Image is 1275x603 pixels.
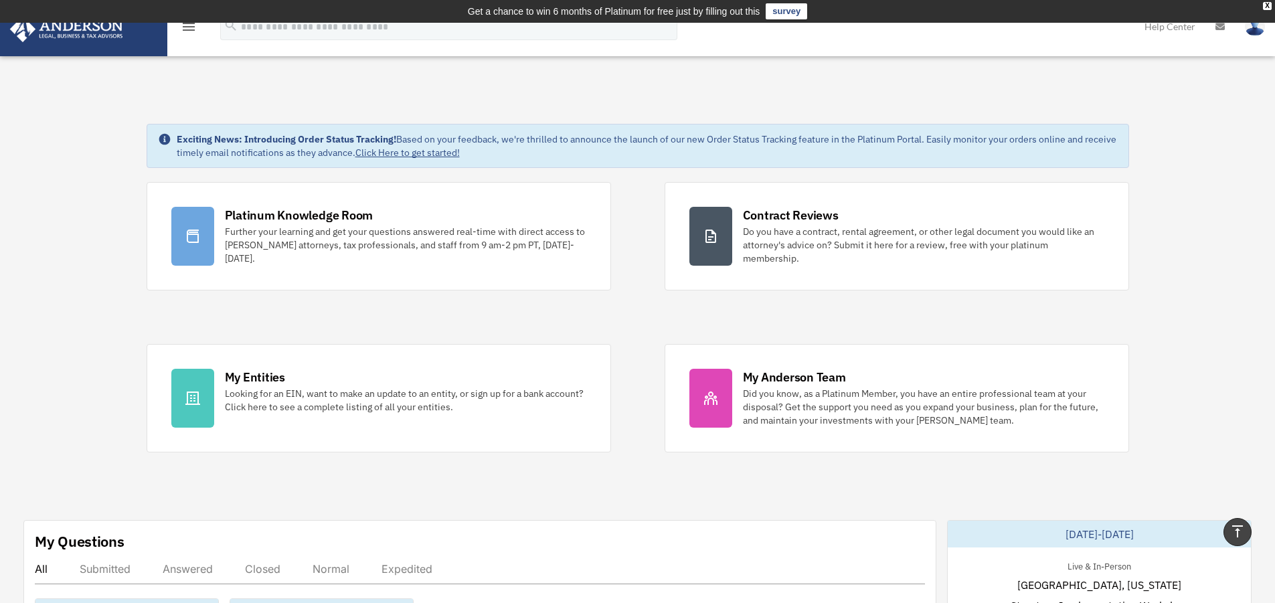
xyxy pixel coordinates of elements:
div: Further your learning and get your questions answered real-time with direct access to [PERSON_NAM... [225,225,586,265]
a: Contract Reviews Do you have a contract, rental agreement, or other legal document you would like... [665,182,1129,290]
div: Submitted [80,562,131,576]
div: Normal [313,562,349,576]
div: close [1263,2,1272,10]
a: My Anderson Team Did you know, as a Platinum Member, you have an entire professional team at your... [665,344,1129,452]
div: All [35,562,48,576]
div: Platinum Knowledge Room [225,207,373,224]
span: [GEOGRAPHIC_DATA], [US_STATE] [1017,577,1181,593]
img: Anderson Advisors Platinum Portal [6,16,127,42]
div: Based on your feedback, we're thrilled to announce the launch of our new Order Status Tracking fe... [177,133,1118,159]
div: My Anderson Team [743,369,846,385]
a: survey [766,3,807,19]
div: My Questions [35,531,124,551]
a: My Entities Looking for an EIN, want to make an update to an entity, or sign up for a bank accoun... [147,344,611,452]
a: Platinum Knowledge Room Further your learning and get your questions answered real-time with dire... [147,182,611,290]
div: My Entities [225,369,285,385]
strong: Exciting News: Introducing Order Status Tracking! [177,133,396,145]
i: menu [181,19,197,35]
a: vertical_align_top [1223,518,1252,546]
div: Closed [245,562,280,576]
div: Get a chance to win 6 months of Platinum for free just by filling out this [468,3,760,19]
div: Looking for an EIN, want to make an update to an entity, or sign up for a bank account? Click her... [225,387,586,414]
div: Did you know, as a Platinum Member, you have an entire professional team at your disposal? Get th... [743,387,1104,427]
div: Contract Reviews [743,207,839,224]
div: [DATE]-[DATE] [948,521,1251,547]
a: menu [181,23,197,35]
a: Click Here to get started! [355,147,460,159]
img: User Pic [1245,17,1265,36]
div: Do you have a contract, rental agreement, or other legal document you would like an attorney's ad... [743,225,1104,265]
i: vertical_align_top [1229,523,1246,539]
div: Expedited [381,562,432,576]
i: search [224,18,238,33]
div: Answered [163,562,213,576]
div: Live & In-Person [1057,558,1142,572]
